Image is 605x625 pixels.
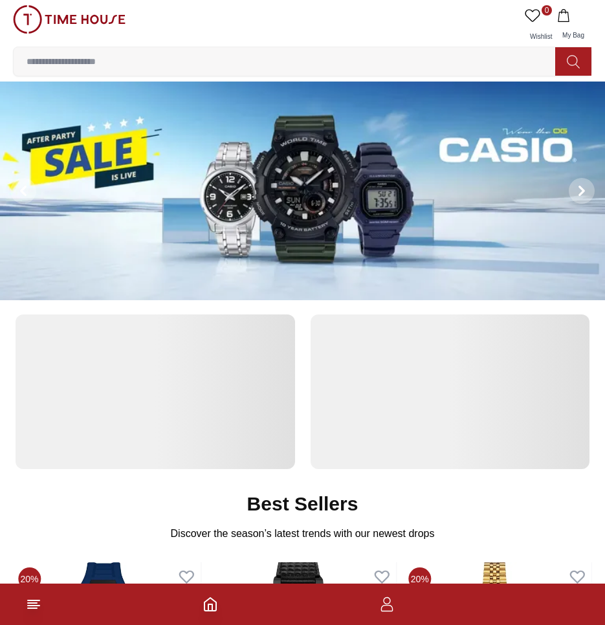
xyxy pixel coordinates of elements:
[247,492,358,516] h2: Best Sellers
[525,33,557,40] span: Wishlist
[16,314,295,470] img: Women's Watches Banner
[171,526,435,542] p: Discover the season’s latest trends with our newest drops
[13,5,126,34] img: ...
[408,567,431,590] span: 20%
[542,5,552,16] span: 0
[557,32,589,39] span: My Bag
[522,5,555,47] a: 0Wishlist
[203,597,218,612] a: Home
[555,5,592,47] button: My Bag
[311,314,590,470] img: Men's Watches Banner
